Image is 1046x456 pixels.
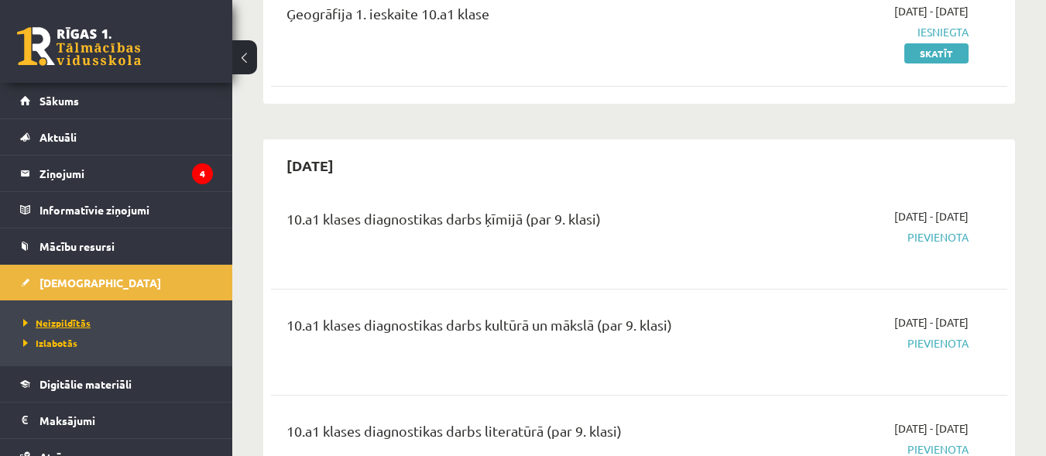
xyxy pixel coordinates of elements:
[20,83,213,118] a: Sākums
[894,420,969,437] span: [DATE] - [DATE]
[23,316,217,330] a: Neizpildītās
[904,43,969,63] a: Skatīt
[39,377,132,391] span: Digitālie materiāli
[23,336,217,350] a: Izlabotās
[39,403,213,438] legend: Maksājumi
[286,3,733,32] div: Ģeogrāfija 1. ieskaite 10.a1 klase
[39,130,77,144] span: Aktuāli
[23,337,77,349] span: Izlabotās
[39,156,213,191] legend: Ziņojumi
[894,314,969,331] span: [DATE] - [DATE]
[23,317,91,329] span: Neizpildītās
[192,163,213,184] i: 4
[756,229,969,245] span: Pievienota
[39,239,115,253] span: Mācību resursi
[39,192,213,228] legend: Informatīvie ziņojumi
[894,208,969,225] span: [DATE] - [DATE]
[39,276,161,290] span: [DEMOGRAPHIC_DATA]
[20,228,213,264] a: Mācību resursi
[286,314,733,343] div: 10.a1 klases diagnostikas darbs kultūrā un mākslā (par 9. klasi)
[39,94,79,108] span: Sākums
[271,147,349,183] h2: [DATE]
[756,335,969,351] span: Pievienota
[20,156,213,191] a: Ziņojumi4
[20,403,213,438] a: Maksājumi
[20,192,213,228] a: Informatīvie ziņojumi
[756,24,969,40] span: Iesniegta
[20,366,213,402] a: Digitālie materiāli
[20,265,213,300] a: [DEMOGRAPHIC_DATA]
[894,3,969,19] span: [DATE] - [DATE]
[286,420,733,449] div: 10.a1 klases diagnostikas darbs literatūrā (par 9. klasi)
[17,27,141,66] a: Rīgas 1. Tālmācības vidusskola
[286,208,733,237] div: 10.a1 klases diagnostikas darbs ķīmijā (par 9. klasi)
[20,119,213,155] a: Aktuāli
